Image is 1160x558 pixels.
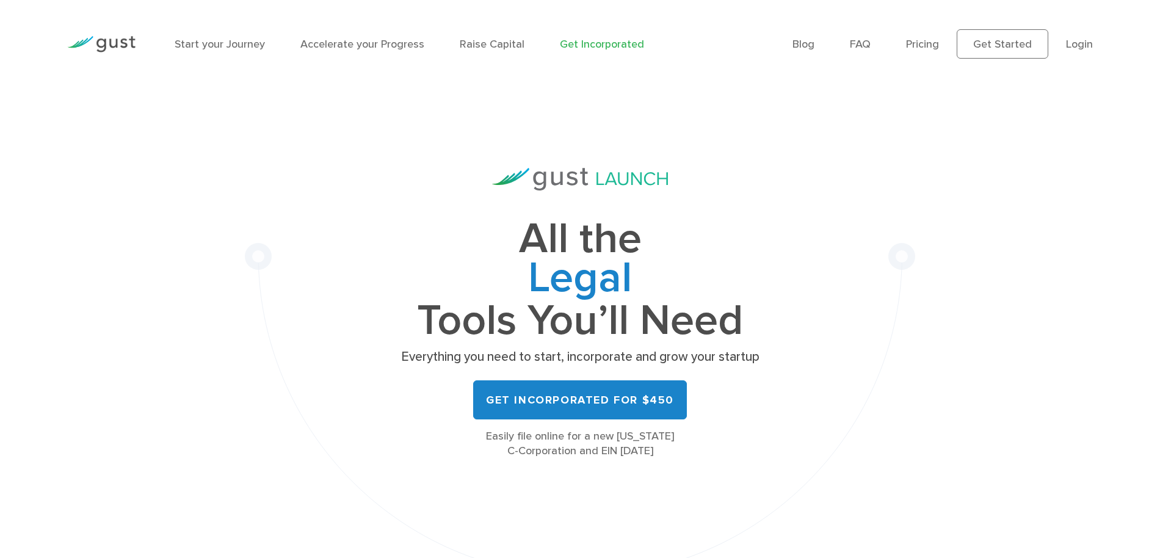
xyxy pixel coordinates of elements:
[67,36,136,53] img: Gust Logo
[300,38,424,51] a: Accelerate your Progress
[397,429,763,458] div: Easily file online for a new [US_STATE] C-Corporation and EIN [DATE]
[957,29,1048,59] a: Get Started
[906,38,939,51] a: Pricing
[397,349,763,366] p: Everything you need to start, incorporate and grow your startup
[492,168,668,190] img: Gust Launch Logo
[850,38,871,51] a: FAQ
[175,38,265,51] a: Start your Journey
[397,259,763,302] span: Legal
[792,38,814,51] a: Blog
[1066,38,1093,51] a: Login
[473,380,687,419] a: Get Incorporated for $450
[397,220,763,340] h1: All the Tools You’ll Need
[460,38,524,51] a: Raise Capital
[560,38,644,51] a: Get Incorporated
